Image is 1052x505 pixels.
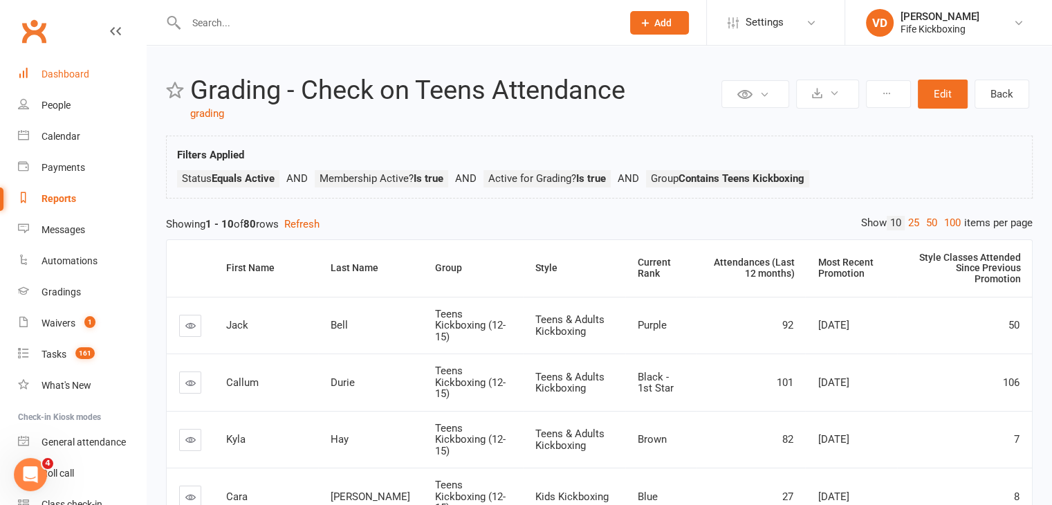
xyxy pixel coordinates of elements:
iframe: Intercom live chat [14,458,47,491]
a: Reports [18,183,146,214]
span: Kyla [226,433,246,446]
strong: 1 - 10 [205,218,234,230]
div: Tasks [41,349,66,360]
h2: Grading - Check on Teens Attendance [190,76,718,105]
div: People [41,100,71,111]
strong: Equals Active [212,172,275,185]
button: Edit [918,80,968,109]
span: Teens Kickboxing (12-15) [435,308,506,343]
a: 10 [887,216,905,230]
span: Status [182,172,275,185]
span: Blue [638,490,658,503]
span: 92 [782,319,793,331]
div: Attendances (Last 12 months) [709,257,794,279]
strong: Is true [414,172,443,185]
span: Kids Kickboxing [535,490,609,503]
div: Gradings [41,286,81,297]
span: Callum [226,376,259,389]
a: Gradings [18,277,146,308]
div: Messages [41,224,85,235]
a: Dashboard [18,59,146,90]
a: Roll call [18,458,146,489]
span: 101 [776,376,793,389]
div: Fife Kickboxing [901,23,979,35]
span: Brown [638,433,667,446]
span: Cara [226,490,248,503]
strong: Contains Teens Kickboxing [679,172,804,185]
span: 50 [1008,319,1019,331]
span: [DATE] [818,433,849,446]
a: Payments [18,152,146,183]
span: 4 [42,458,53,469]
div: Reports [41,193,76,204]
span: 8 [1014,490,1019,503]
span: Hay [331,433,349,446]
span: 106 [1003,376,1019,389]
span: Jack [226,319,248,331]
div: Group [435,263,512,273]
span: Add [654,17,672,28]
a: Tasks 161 [18,339,146,370]
strong: Is true [576,172,606,185]
span: 7 [1014,433,1019,446]
div: VD [866,9,894,37]
a: What's New [18,370,146,401]
a: grading [190,107,224,120]
span: Settings [746,7,784,38]
div: Waivers [41,318,75,329]
span: Teens Kickboxing (12-15) [435,365,506,400]
div: What's New [41,380,91,391]
span: Teens Kickboxing (12-15) [435,422,506,457]
a: Clubworx [17,14,51,48]
span: Active for Grading? [488,172,606,185]
a: 100 [941,216,964,230]
div: [PERSON_NAME] [901,10,979,23]
div: Payments [41,162,85,173]
span: 82 [782,433,793,446]
span: [DATE] [818,490,849,503]
a: Calendar [18,121,146,152]
a: People [18,90,146,121]
div: Show items per page [861,216,1033,230]
span: Teens & Adults Kickboxing [535,371,605,395]
a: 25 [905,216,923,230]
div: Current Rank [638,257,685,279]
div: Showing of rows [166,216,1033,232]
div: First Name [226,263,307,273]
span: Durie [331,376,355,389]
span: [DATE] [818,319,849,331]
div: Calendar [41,131,80,142]
div: Automations [41,255,98,266]
strong: Filters Applied [177,149,244,161]
a: 50 [923,216,941,230]
button: Add [630,11,689,35]
a: General attendance kiosk mode [18,427,146,458]
span: Membership Active? [320,172,443,185]
a: Back [975,80,1029,109]
div: Last Name [331,263,412,273]
div: General attendance [41,437,126,448]
a: Automations [18,246,146,277]
button: Refresh [284,216,320,232]
span: 161 [75,347,95,359]
div: Most Recent Promotion [818,257,886,279]
span: 1 [84,316,95,328]
a: Waivers 1 [18,308,146,339]
span: Teens & Adults Kickboxing [535,313,605,338]
span: [DATE] [818,376,849,389]
span: Black - 1st Star [638,371,674,395]
span: Teens & Adults Kickboxing [535,428,605,452]
span: Bell [331,319,348,331]
div: Style Classes Attended Since Previous Promotion [910,252,1021,284]
strong: 80 [243,218,256,230]
a: Messages [18,214,146,246]
input: Search... [182,13,612,33]
div: Roll call [41,468,74,479]
span: 27 [782,490,793,503]
span: [PERSON_NAME] [331,490,410,503]
span: Purple [638,319,667,331]
div: Dashboard [41,68,89,80]
div: Style [535,263,615,273]
span: Group [651,172,804,185]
